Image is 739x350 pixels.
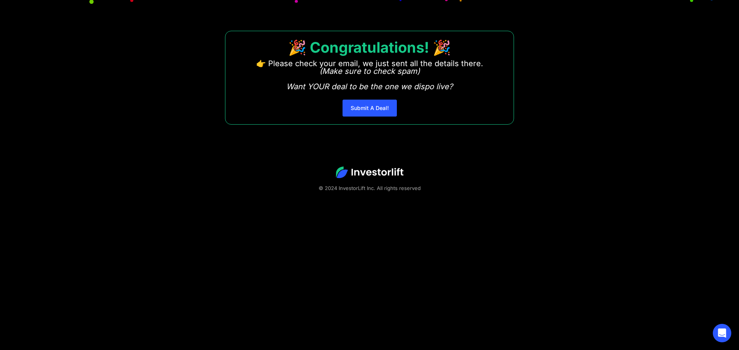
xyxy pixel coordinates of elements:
em: (Make sure to check spam) Want YOUR deal to be the one we dispo live? [286,67,453,91]
strong: 🎉 Congratulations! 🎉 [288,38,451,56]
p: 👉 Please check your email, we just sent all the details there. ‍ [256,60,483,90]
div: © 2024 InvestorLift Inc. All rights reserved [27,184,712,192]
div: Open Intercom Messenger [713,324,731,342]
a: Submit A Deal! [343,100,397,117]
